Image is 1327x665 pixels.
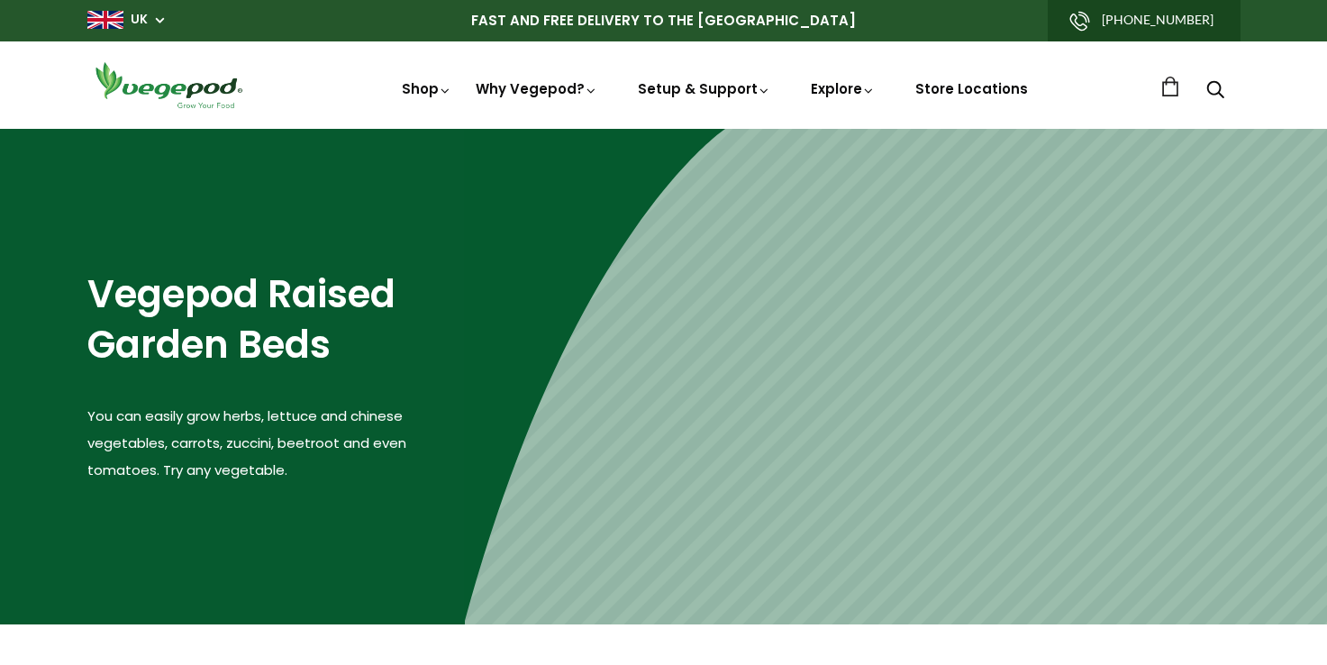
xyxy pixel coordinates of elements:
[87,269,465,371] h2: Vegepod Raised Garden Beds
[638,79,771,98] a: Setup & Support
[87,59,250,111] img: Vegepod
[811,79,876,98] a: Explore
[402,79,452,98] a: Shop
[87,11,123,29] img: gb_large.png
[476,79,598,98] a: Why Vegepod?
[915,79,1028,98] a: Store Locations
[87,403,465,484] p: You can easily grow herbs, lettuce and chinese vegetables, carrots, zuccini, beetroot and even to...
[1206,82,1224,101] a: Search
[131,11,148,29] a: UK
